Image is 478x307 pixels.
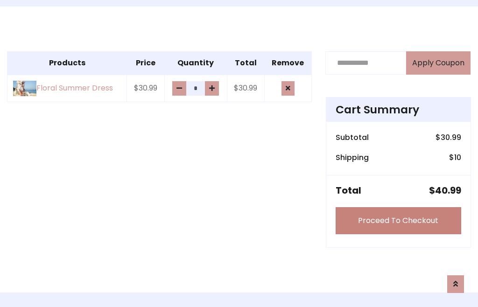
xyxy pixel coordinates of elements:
h6: $ [436,133,461,142]
th: Price [127,51,164,75]
h5: Total [336,185,361,196]
th: Total [227,51,264,75]
span: 30.99 [441,132,461,143]
span: 40.99 [435,184,461,197]
a: Proceed To Checkout [336,207,461,234]
td: $30.99 [227,75,264,102]
th: Quantity [164,51,227,75]
h6: Subtotal [336,133,369,142]
td: $30.99 [127,75,164,102]
a: Floral Summer Dress [13,81,121,96]
button: Apply Coupon [406,51,471,75]
span: 10 [454,152,461,163]
h4: Cart Summary [336,103,461,116]
h6: $ [449,153,461,162]
th: Products [7,51,127,75]
th: Remove [264,51,311,75]
h6: Shipping [336,153,369,162]
h5: $ [429,185,461,196]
